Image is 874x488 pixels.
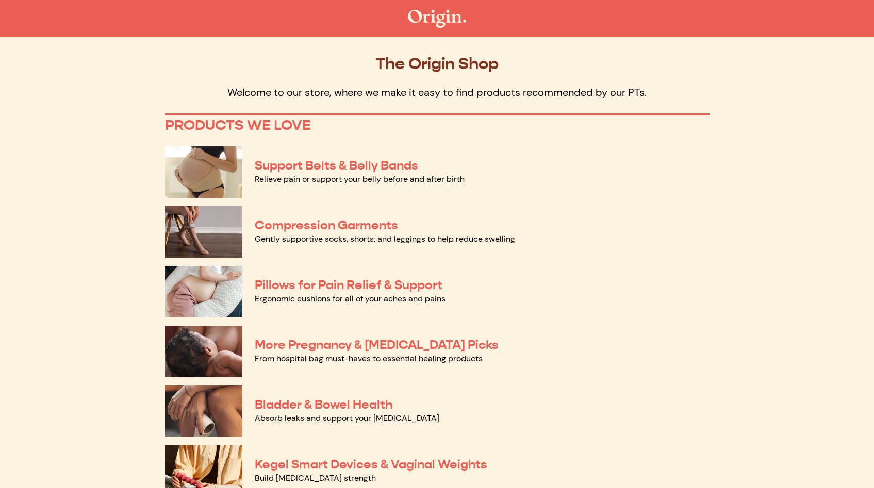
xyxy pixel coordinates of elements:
img: Support Belts & Belly Bands [165,146,242,198]
a: Pillows for Pain Relief & Support [255,277,442,293]
p: Welcome to our store, where we make it easy to find products recommended by our PTs. [165,86,710,99]
a: Build [MEDICAL_DATA] strength [255,473,376,483]
a: Compression Garments [255,217,398,233]
a: Absorb leaks and support your [MEDICAL_DATA] [255,413,439,424]
p: PRODUCTS WE LOVE [165,116,710,134]
img: Pillows for Pain Relief & Support [165,266,242,317]
a: More Pregnancy & [MEDICAL_DATA] Picks [255,337,499,352]
img: Compression Garments [165,206,242,258]
a: From hospital bag must-haves to essential healing products [255,353,483,364]
img: More Pregnancy & Postpartum Picks [165,326,242,377]
a: Support Belts & Belly Bands [255,158,418,173]
p: The Origin Shop [165,54,710,73]
img: The Origin Shop [408,10,466,28]
img: Bladder & Bowel Health [165,385,242,437]
a: Kegel Smart Devices & Vaginal Weights [255,457,487,472]
a: Relieve pain or support your belly before and after birth [255,174,465,184]
a: Bladder & Bowel Health [255,397,392,412]
a: Gently supportive socks, shorts, and leggings to help reduce swelling [255,233,515,244]
a: Ergonomic cushions for all of your aches and pains [255,293,446,304]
